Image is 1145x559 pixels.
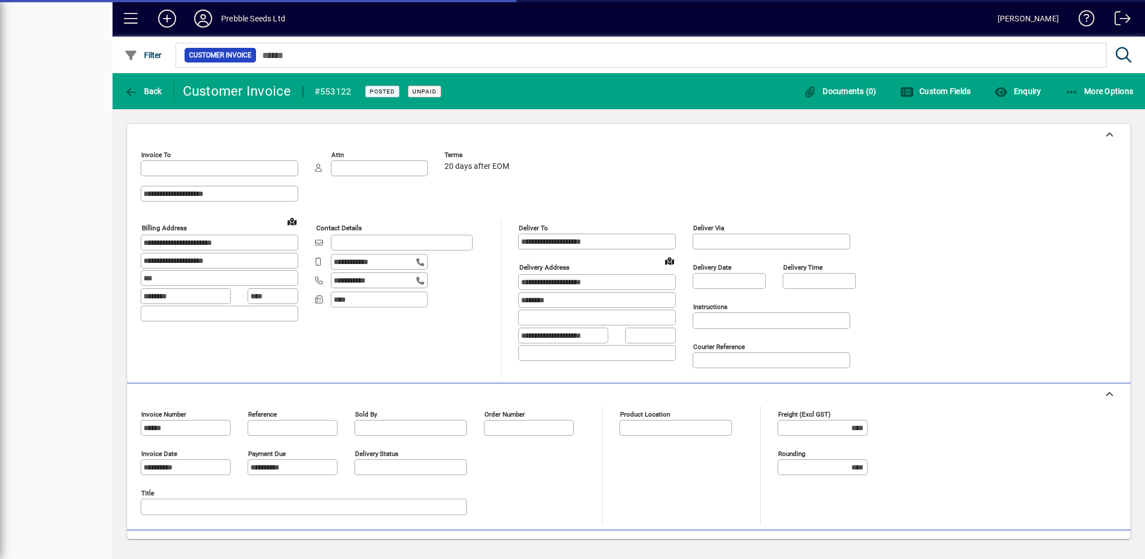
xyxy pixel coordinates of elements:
[122,45,165,65] button: Filter
[897,81,974,101] button: Custom Fields
[778,410,830,418] mat-label: Freight (excl GST)
[113,81,174,101] app-page-header-button: Back
[803,87,877,96] span: Documents (0)
[189,50,252,61] span: Customer Invoice
[124,51,162,60] span: Filter
[693,224,724,232] mat-label: Deliver via
[484,410,525,418] mat-label: Order number
[315,83,352,101] div: #553122
[783,263,823,271] mat-label: Delivery time
[1065,87,1134,96] span: More Options
[991,81,1044,101] button: Enquiry
[519,224,548,232] mat-label: Deliver To
[183,82,291,100] div: Customer Invoice
[331,151,344,159] mat-label: Attn
[185,8,221,29] button: Profile
[248,450,286,458] mat-label: Payment due
[693,303,728,311] mat-label: Instructions
[994,87,1041,96] span: Enquiry
[124,87,162,96] span: Back
[283,212,301,230] a: View on map
[801,81,879,101] button: Documents (0)
[412,88,437,95] span: Unpaid
[355,410,377,418] mat-label: Sold by
[141,489,154,497] mat-label: Title
[149,8,185,29] button: Add
[221,10,285,28] div: Prebble Seeds Ltd
[1106,2,1131,39] a: Logout
[778,450,805,458] mat-label: Rounding
[141,410,186,418] mat-label: Invoice number
[141,450,177,458] mat-label: Invoice date
[141,151,171,159] mat-label: Invoice To
[122,81,165,101] button: Back
[661,252,679,270] a: View on map
[1070,2,1095,39] a: Knowledge Base
[370,88,395,95] span: Posted
[620,410,670,418] mat-label: Product location
[693,263,731,271] mat-label: Delivery date
[693,343,745,351] mat-label: Courier Reference
[248,410,277,418] mat-label: Reference
[444,151,512,159] span: Terms
[355,450,398,458] mat-label: Delivery status
[444,162,509,171] span: 20 days after EOM
[998,10,1059,28] div: [PERSON_NAME]
[1062,81,1137,101] button: More Options
[900,87,971,96] span: Custom Fields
